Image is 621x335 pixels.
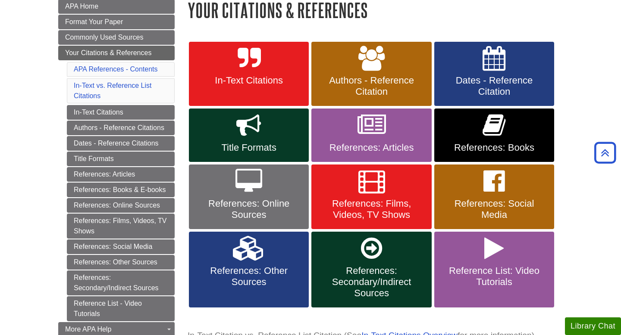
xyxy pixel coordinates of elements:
span: Reference List: Video Tutorials [441,265,548,288]
span: References: Secondary/Indirect Sources [318,265,425,299]
a: Commonly Used Sources [58,30,175,45]
a: References: Other Sources [67,255,175,270]
a: References: Other Sources [189,232,309,307]
a: Dates - Reference Citations [67,136,175,151]
a: In-Text Citations [67,105,175,120]
a: References: Articles [311,109,431,162]
span: References: Other Sources [195,265,302,288]
a: Title Formats [67,152,175,166]
button: Library Chat [565,317,621,335]
a: References: Films, Videos, TV Shows [311,164,431,229]
a: References: Books & E-books [67,183,175,197]
a: Authors - Reference Citation [311,42,431,106]
a: Your Citations & References [58,46,175,60]
span: Title Formats [195,142,302,153]
a: Title Formats [189,109,309,162]
a: Back to Top [591,147,619,158]
span: References: Films, Videos, TV Shows [318,198,425,220]
span: References: Online Sources [195,198,302,220]
span: Authors - Reference Citation [318,75,425,97]
span: Format Your Paper [65,18,123,25]
a: Dates - Reference Citation [434,42,554,106]
span: Your Citations & References [65,49,151,56]
span: References: Articles [318,142,425,153]
span: More APA Help [65,326,111,333]
span: Commonly Used Sources [65,34,143,41]
a: Authors - Reference Citations [67,121,175,135]
a: In-Text vs. Reference List Citations [74,82,152,99]
a: References: Secondary/Indirect Sources [67,270,175,295]
a: Format Your Paper [58,15,175,29]
span: References: Social Media [441,198,548,220]
a: References: Social Media [67,239,175,254]
a: References: Social Media [434,164,554,229]
span: In-Text Citations [195,75,302,86]
a: References: Secondary/Indirect Sources [311,232,431,307]
span: APA Home [65,3,98,10]
a: References: Films, Videos, TV Shows [67,214,175,239]
a: Reference List: Video Tutorials [434,232,554,307]
a: References: Online Sources [67,198,175,213]
span: Dates - Reference Citation [441,75,548,97]
a: References: Books [434,109,554,162]
a: References: Articles [67,167,175,182]
a: In-Text Citations [189,42,309,106]
a: References: Online Sources [189,164,309,229]
a: Reference List - Video Tutorials [67,296,175,321]
span: References: Books [441,142,548,153]
a: APA References - Contents [74,65,157,73]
